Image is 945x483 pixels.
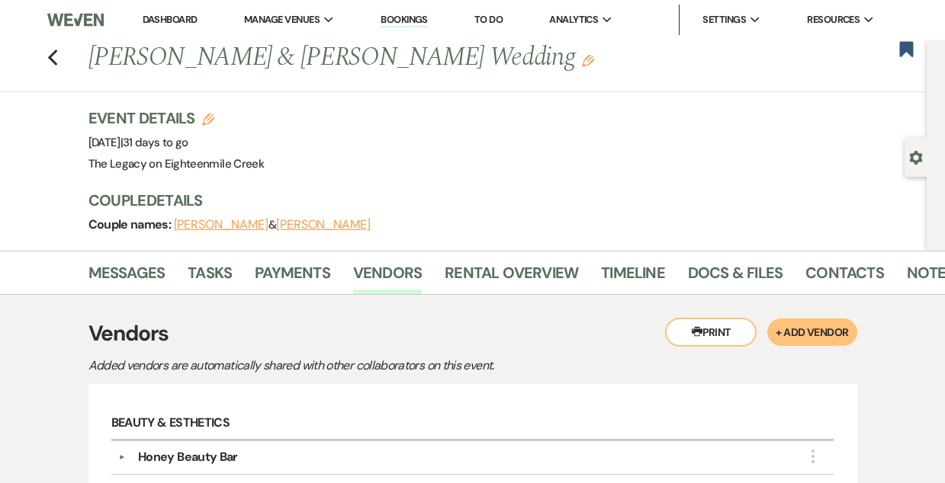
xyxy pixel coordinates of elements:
[688,261,783,294] a: Docs & Files
[188,261,232,294] a: Tasks
[88,261,166,294] a: Messages
[88,318,857,350] h3: Vendors
[88,156,265,171] span: The Legacy on Eighteenmile Creek
[47,4,104,36] img: Weven Logo
[909,149,923,164] button: Open lead details
[255,261,330,294] a: Payments
[111,407,834,440] h6: Beauty & Esthetics
[88,216,174,232] span: Couple names:
[381,13,428,27] a: Bookings
[113,453,131,461] button: ▼
[665,318,757,347] button: Print
[121,135,188,150] span: |
[767,318,857,346] button: + Add Vendor
[445,261,578,294] a: Rental Overview
[474,13,503,26] a: To Do
[143,13,198,26] a: Dashboard
[174,217,371,232] span: &
[88,356,622,376] p: Added vendors are automatically shared with other collaborators on this event.
[582,53,594,67] button: Edit
[353,261,422,294] a: Vendors
[88,190,911,211] h3: Couple Details
[88,107,265,129] h3: Event Details
[138,448,238,466] div: Honey Beauty Bar
[276,219,371,231] button: [PERSON_NAME]
[601,261,665,294] a: Timeline
[88,40,753,76] h1: [PERSON_NAME] & [PERSON_NAME] Wedding
[88,135,188,150] span: [DATE]
[174,219,268,231] button: [PERSON_NAME]
[805,261,884,294] a: Contacts
[549,12,598,27] span: Analytics
[244,12,320,27] span: Manage Venues
[123,135,188,150] span: 31 days to go
[702,12,746,27] span: Settings
[807,12,860,27] span: Resources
